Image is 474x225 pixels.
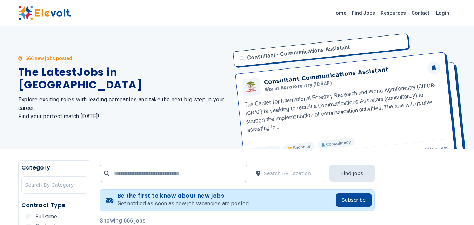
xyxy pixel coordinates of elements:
[432,6,453,20] a: Login
[336,193,372,207] button: Subscribe
[18,95,229,121] h2: Explore exciting roles with leading companies and take the next big step in your career. Find you...
[26,214,31,219] input: Full-time
[409,7,432,19] a: Contact
[439,191,474,225] iframe: Chat Widget
[118,192,250,199] h4: Be the first to know about new jobs.
[118,199,250,208] p: Get notified as soon as new job vacancies are posted.
[329,165,374,182] button: Find Jobs
[21,164,88,172] h5: Category
[18,6,71,20] img: Elevolt
[378,7,409,19] a: Resources
[100,217,375,225] p: Showing 666 jobs
[25,55,72,62] p: 666 new jobs posted
[35,214,57,219] span: Full-time
[18,66,229,91] h1: The Latest Jobs in [GEOGRAPHIC_DATA]
[349,7,378,19] a: Find Jobs
[21,201,88,210] h5: Contract Type
[329,7,349,19] a: Home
